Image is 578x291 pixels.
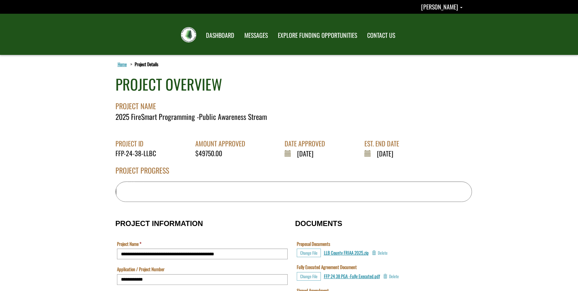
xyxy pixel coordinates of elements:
[421,2,458,11] span: [PERSON_NAME]
[116,60,128,68] a: Home
[295,220,463,228] h3: DOCUMENTS
[117,249,288,259] input: Project Name
[117,241,141,247] label: Project Name
[115,220,289,228] h3: PROJECT INFORMATION
[297,249,321,257] button: Choose File for Proposal Documents
[195,139,250,148] div: AMOUNT APPROVED
[297,272,321,281] button: Choose File for Fully Executed Agreement Document
[115,165,472,181] div: PROJECT PROGRESS
[115,74,222,95] div: PROJECT OVERVIEW
[200,26,400,43] nav: Main Navigation
[285,139,330,148] div: DATE APPROVED
[364,139,404,148] div: EST. END DATE
[285,149,330,158] div: [DATE]
[115,139,161,148] div: PROJECT ID
[240,28,272,43] a: MESSAGES
[115,95,472,111] div: PROJECT NAME
[201,28,239,43] a: DASHBOARD
[324,273,380,279] a: FFP 24 38 PGA -Fully Executed.pdf
[129,61,158,67] li: Project Details
[195,149,250,158] div: $49750.00
[372,249,388,257] button: Delete
[324,249,369,256] a: LLB County FRIAA 2025.zip
[383,272,399,281] button: Delete
[421,2,463,11] a: Sue Welke
[297,264,357,270] label: Fully Executed Agreement Document
[273,28,362,43] a: EXPLORE FUNDING OPPORTUNITIES
[181,27,196,42] img: FRIAA Submissions Portal
[363,28,400,43] a: CONTACT US
[364,149,404,158] div: [DATE]
[115,149,161,158] div: FFP-24-38-LLBC
[117,266,165,272] label: Application / Project Number
[115,111,472,122] div: 2025 FireSmart Programming -Public Awareness Stream
[297,241,330,247] label: Proposal Documents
